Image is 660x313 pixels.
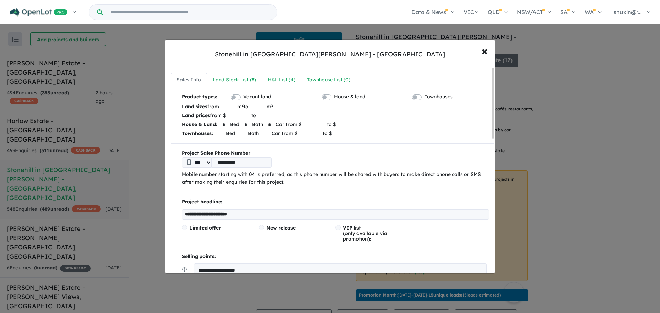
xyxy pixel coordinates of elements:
[243,93,271,101] label: Vacant land
[177,76,201,84] div: Sales Info
[614,9,642,15] span: shuxin@r...
[182,198,489,206] p: Project headline:
[10,8,67,17] img: Openlot PRO Logo White
[343,225,387,242] span: (only available via promotion):
[268,76,295,84] div: H&L List ( 4 )
[215,50,445,59] div: Stonehill in [GEOGRAPHIC_DATA][PERSON_NAME] - [GEOGRAPHIC_DATA]
[182,130,213,136] b: Townhouses:
[182,149,489,157] b: Project Sales Phone Number
[271,103,273,108] sup: 2
[182,170,489,187] p: Mobile number starting with 04 is preferred, as this phone number will be shared with buyers to m...
[182,112,210,119] b: Land prices
[266,225,296,231] span: New release
[482,43,488,58] span: ×
[334,93,365,101] label: House & land
[182,111,489,120] p: from $ to
[425,93,453,101] label: Townhouses
[187,159,191,165] img: Phone icon
[343,225,361,231] span: VIP list
[182,129,489,138] p: Bed Bath Car from $ to $
[307,76,350,84] div: Townhouse List ( 0 )
[242,103,244,108] sup: 2
[182,267,187,272] img: drag.svg
[104,5,276,20] input: Try estate name, suburb, builder or developer
[182,121,217,127] b: House & Land:
[213,76,256,84] div: Land Stock List ( 8 )
[182,253,489,261] p: Selling points:
[189,225,221,231] span: Limited offer
[182,103,207,110] b: Land sizes
[182,93,217,102] b: Product types:
[182,120,489,129] p: Bed Bath Car from $ to $
[182,102,489,111] p: from m to m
